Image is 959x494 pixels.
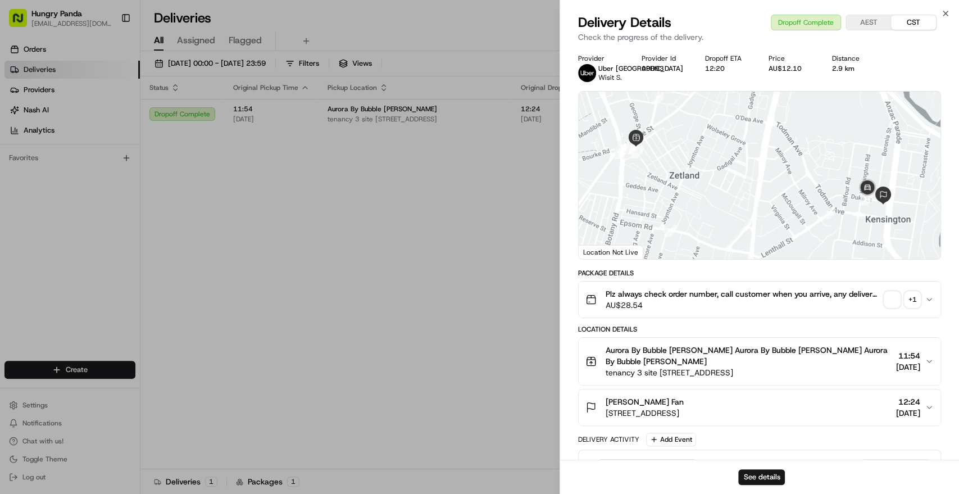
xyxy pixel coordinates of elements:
[705,54,751,63] div: Dropoff ETA
[51,119,154,128] div: We're available if you need us!
[664,224,676,237] div: 12
[51,107,184,119] div: Start new chat
[846,15,891,30] button: AEST
[11,252,20,261] div: 📗
[617,141,629,153] div: 11
[896,407,920,419] span: [DATE]
[79,278,136,287] a: Powered byPylon
[24,107,44,128] img: 1727276513143-84d647e1-66c0-4f92-a045-3c9f9f5dfd92
[11,194,29,212] img: Asif Zaman Khan
[7,247,90,267] a: 📗Knowledge Base
[11,146,72,155] div: Past conversations
[606,367,892,378] span: tenancy 3 site [STREET_ADDRESS]
[579,389,940,425] button: [PERSON_NAME] Fan[STREET_ADDRESS]12:24[DATE]
[37,174,41,183] span: •
[606,396,684,407] span: [PERSON_NAME] Fan
[598,64,683,73] span: Uber [GEOGRAPHIC_DATA]
[11,11,34,34] img: Nash
[630,146,643,158] div: 8
[90,247,185,267] a: 💻API Documentation
[769,54,814,63] div: Price
[606,288,880,300] span: Plz always check order number, call customer when you arrive, any delivery issues, Contact WhatsA...
[578,64,596,82] img: uber-new-logo.jpeg
[579,282,940,318] button: Plz always check order number, call customer when you arrive, any delivery issues, Contact WhatsA...
[35,205,91,214] span: [PERSON_NAME]
[626,141,639,153] div: 10
[578,54,624,63] div: Provider
[832,54,878,63] div: Distance
[628,142,640,155] div: 9
[22,251,86,262] span: Knowledge Base
[106,251,180,262] span: API Documentation
[606,345,892,367] span: Aurora By Bubble [PERSON_NAME] Aurora By Bubble [PERSON_NAME] Aurora By Bubble [PERSON_NAME]
[112,279,136,287] span: Pylon
[99,205,121,214] span: 8月7日
[578,269,941,278] div: Package Details
[11,45,204,63] p: Welcome 👋
[891,15,936,30] button: CST
[642,54,687,63] div: Provider Id
[705,64,751,73] div: 12:20
[896,361,920,373] span: [DATE]
[191,111,204,124] button: Start new chat
[578,325,941,334] div: Location Details
[642,64,664,73] button: 09D93
[606,300,880,311] span: AU$28.54
[598,73,622,82] span: Wisit S.
[43,174,70,183] span: 8月15日
[884,292,920,307] button: +1
[896,350,920,361] span: 11:54
[832,64,878,73] div: 2.9 km
[11,107,31,128] img: 1736555255976-a54dd68f-1ca7-489b-9aae-adbdc363a1c4
[578,13,671,31] span: Delivery Details
[896,396,920,407] span: 12:24
[606,407,684,419] span: [STREET_ADDRESS]
[615,147,627,159] div: 2
[905,292,920,307] div: + 1
[93,205,97,214] span: •
[578,31,941,43] p: Check the progress of the delivery.
[579,245,643,259] div: Location Not Live
[769,64,814,73] div: AU$12.10
[95,252,104,261] div: 💻
[29,72,185,84] input: Clear
[738,469,785,485] button: See details
[626,139,638,151] div: 1
[578,435,639,444] div: Delivery Activity
[646,433,696,446] button: Add Event
[22,205,31,214] img: 1736555255976-a54dd68f-1ca7-489b-9aae-adbdc363a1c4
[579,338,940,385] button: Aurora By Bubble [PERSON_NAME] Aurora By Bubble [PERSON_NAME] Aurora By Bubble [PERSON_NAME]tenan...
[651,92,663,105] div: 7
[823,207,835,219] div: 13
[174,144,204,157] button: See all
